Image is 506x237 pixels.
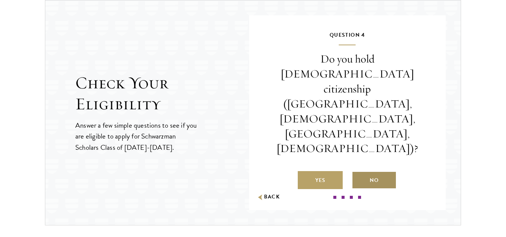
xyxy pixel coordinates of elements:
[352,171,397,189] label: No
[257,193,280,201] button: Back
[298,171,343,189] label: Yes
[75,120,198,152] p: Answer a few simple questions to see if you are eligible to apply for Schwarzman Scholars Class o...
[272,52,424,156] p: Do you hold [DEMOGRAPHIC_DATA] citizenship ([GEOGRAPHIC_DATA], [DEMOGRAPHIC_DATA], [GEOGRAPHIC_DA...
[75,73,249,115] h2: Check Your Eligibility
[272,30,424,45] h5: Question 4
